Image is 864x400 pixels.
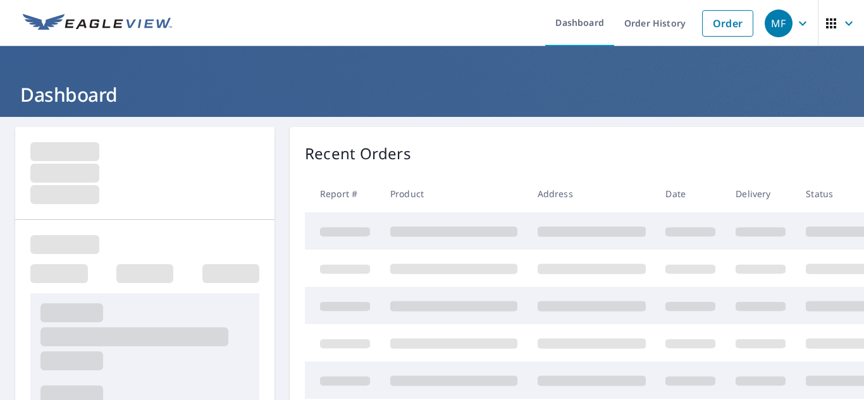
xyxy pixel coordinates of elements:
div: MF [765,9,793,37]
th: Product [380,175,528,212]
th: Delivery [725,175,796,212]
h1: Dashboard [15,82,849,107]
th: Date [655,175,725,212]
th: Report # [305,175,380,212]
p: Recent Orders [305,142,411,165]
th: Address [528,175,656,212]
img: EV Logo [23,14,172,33]
a: Order [702,10,753,37]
